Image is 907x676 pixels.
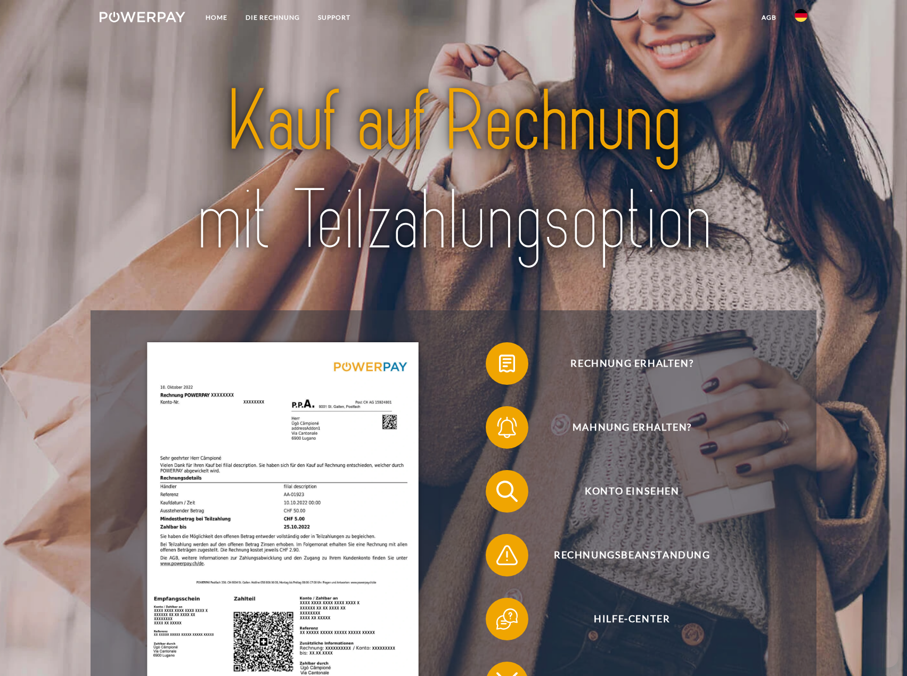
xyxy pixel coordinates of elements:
[502,470,763,513] span: Konto einsehen
[486,406,763,449] button: Mahnung erhalten?
[486,534,763,576] button: Rechnungsbeanstandung
[100,12,185,22] img: logo-powerpay-white.svg
[486,598,763,640] button: Hilfe-Center
[494,606,520,632] img: qb_help.svg
[795,9,807,22] img: de
[486,342,763,385] button: Rechnung erhalten?
[494,414,520,441] img: qb_bell.svg
[135,68,772,275] img: title-powerpay_de.svg
[502,598,763,640] span: Hilfe-Center
[502,406,763,449] span: Mahnung erhalten?
[236,8,309,27] a: DIE RECHNUNG
[197,8,236,27] a: Home
[494,542,520,568] img: qb_warning.svg
[494,350,520,377] img: qb_bill.svg
[753,8,786,27] a: agb
[502,534,763,576] span: Rechnungsbeanstandung
[486,470,763,513] button: Konto einsehen
[309,8,359,27] a: SUPPORT
[502,342,763,385] span: Rechnung erhalten?
[494,478,520,505] img: qb_search.svg
[864,633,898,667] iframe: Schaltfläche zum Öffnen des Messaging-Fensters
